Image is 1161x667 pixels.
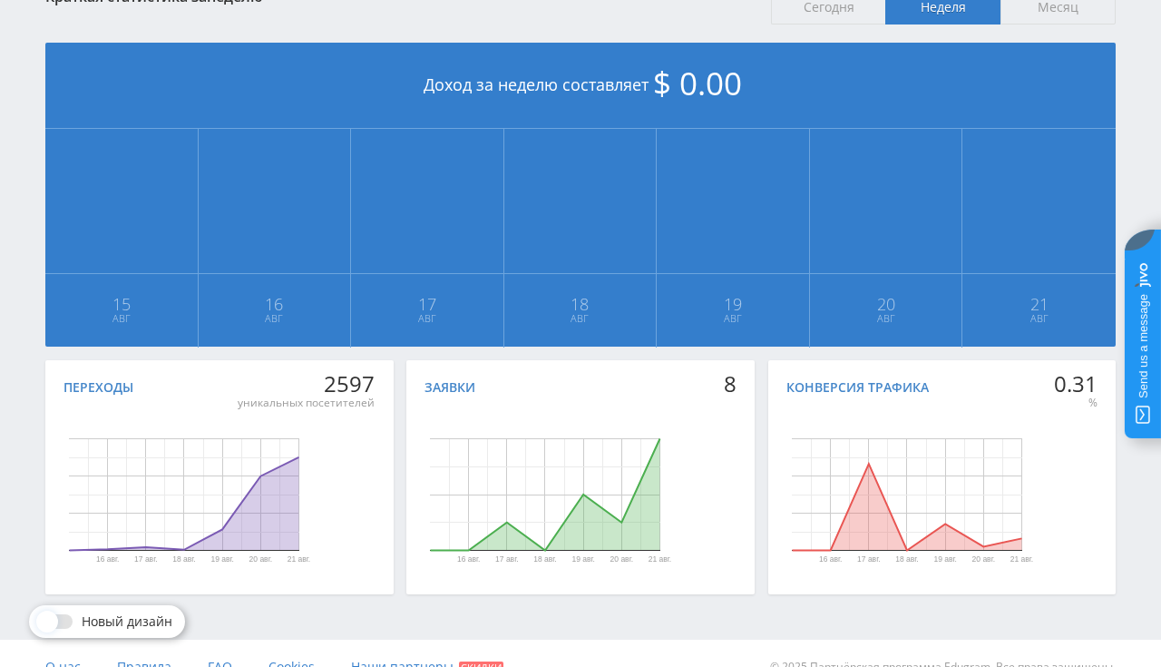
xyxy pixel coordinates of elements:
[653,62,742,104] span: $ 0.00
[963,311,1115,326] span: Авг
[352,297,502,311] span: 17
[724,371,737,397] div: 8
[895,555,918,564] text: 18 авг.
[249,555,272,564] text: 20 авг.
[505,297,656,311] span: 18
[971,555,994,564] text: 20 авг.
[9,404,358,585] svg: Диаграмма.
[238,396,375,410] div: уникальных посетителей
[424,380,475,395] div: Заявки
[1054,371,1098,397] div: 0.31
[610,555,633,564] text: 20 авг.
[134,555,157,564] text: 17 авг.
[457,555,480,564] text: 16 авг.
[649,555,671,564] text: 21 авг.
[495,555,518,564] text: 17 авг.
[658,311,808,326] span: Авг
[786,380,929,395] div: Конверсия трафика
[1054,396,1098,410] div: %
[572,555,595,564] text: 19 авг.
[45,43,1116,129] div: Доход за неделю составляет
[818,555,841,564] text: 16 авг.
[96,555,119,564] text: 16 авг.
[505,311,656,326] span: Авг
[658,297,808,311] span: 19
[238,371,375,397] div: 2597
[82,614,172,629] span: Новый дизайн
[200,311,350,326] span: Авг
[534,555,557,564] text: 18 авг.
[210,555,233,564] text: 19 авг.
[172,555,195,564] text: 18 авг.
[46,297,197,311] span: 15
[370,404,719,585] svg: Диаграмма.
[46,311,197,326] span: Авг
[811,311,961,326] span: Авг
[811,297,961,311] span: 20
[1010,555,1032,564] text: 21 авг.
[352,311,502,326] span: Авг
[732,404,1081,585] svg: Диаграмма.
[63,380,133,395] div: Переходы
[288,555,310,564] text: 21 авг.
[963,297,1115,311] span: 21
[933,555,956,564] text: 19 авг.
[857,555,880,564] text: 17 авг.
[200,297,350,311] span: 16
